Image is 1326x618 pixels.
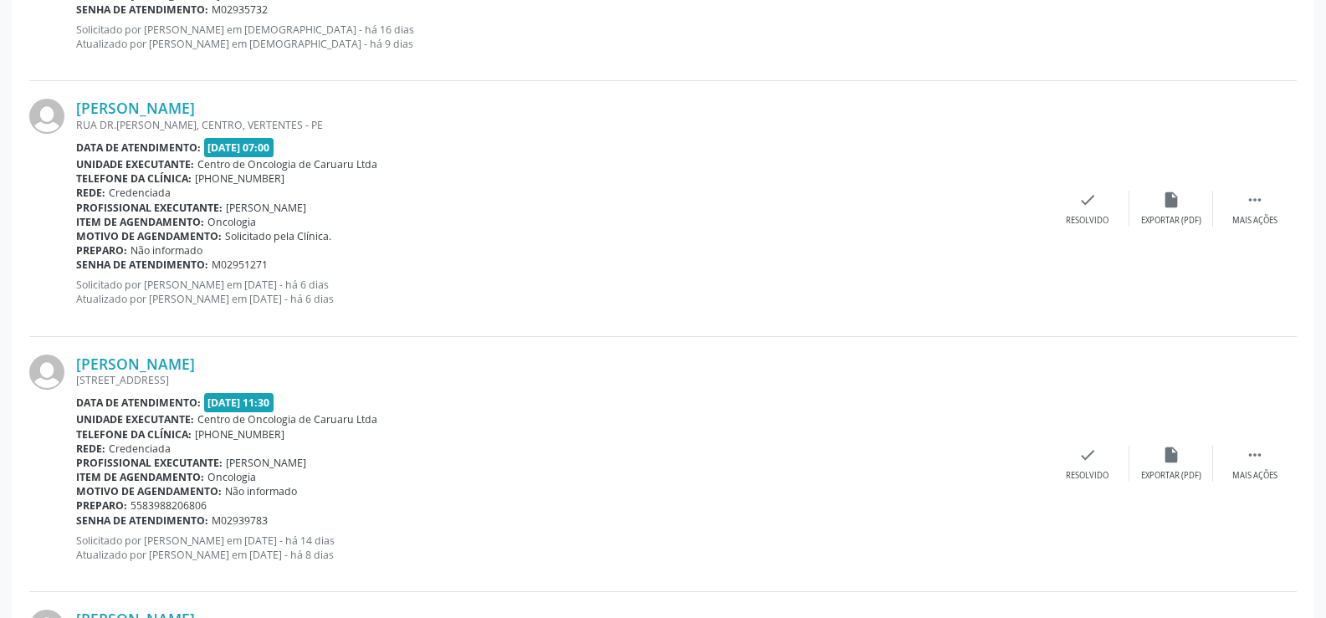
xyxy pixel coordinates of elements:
a: [PERSON_NAME] [76,99,195,117]
div: [STREET_ADDRESS] [76,373,1046,387]
b: Motivo de agendamento: [76,229,222,243]
div: Mais ações [1232,470,1277,482]
span: Credenciada [109,442,171,456]
p: Solicitado por [PERSON_NAME] em [DEMOGRAPHIC_DATA] - há 16 dias Atualizado por [PERSON_NAME] em [... [76,23,1046,51]
span: M02935732 [212,3,268,17]
b: Rede: [76,442,105,456]
img: img [29,355,64,390]
div: Resolvido [1066,215,1108,227]
span: [PERSON_NAME] [226,456,306,470]
span: [PHONE_NUMBER] [195,427,284,442]
b: Profissional executante: [76,456,223,470]
span: M02939783 [212,513,268,528]
i: insert_drive_file [1162,446,1180,464]
i:  [1246,446,1264,464]
b: Unidade executante: [76,412,194,426]
i:  [1246,191,1264,209]
b: Motivo de agendamento: [76,484,222,498]
span: Solicitado pela Clínica. [225,229,331,243]
b: Preparo: [76,243,127,258]
span: Oncologia [207,470,256,484]
span: Centro de Oncologia de Caruaru Ltda [197,157,377,171]
b: Senha de atendimento: [76,3,208,17]
b: Item de agendamento: [76,470,204,484]
b: Telefone da clínica: [76,171,192,186]
div: Exportar (PDF) [1141,215,1201,227]
span: [DATE] 11:30 [204,393,274,412]
div: Exportar (PDF) [1141,470,1201,482]
a: [PERSON_NAME] [76,355,195,373]
div: Resolvido [1066,470,1108,482]
b: Telefone da clínica: [76,427,192,442]
span: Não informado [225,484,297,498]
img: img [29,99,64,134]
span: [DATE] 07:00 [204,138,274,157]
span: [PHONE_NUMBER] [195,171,284,186]
p: Solicitado por [PERSON_NAME] em [DATE] - há 6 dias Atualizado por [PERSON_NAME] em [DATE] - há 6 ... [76,278,1046,306]
span: Credenciada [109,186,171,200]
span: M02951271 [212,258,268,272]
span: Oncologia [207,215,256,229]
span: Não informado [131,243,202,258]
div: Mais ações [1232,215,1277,227]
i: insert_drive_file [1162,191,1180,209]
span: 5583988206806 [131,498,207,513]
i: check [1078,446,1097,464]
p: Solicitado por [PERSON_NAME] em [DATE] - há 14 dias Atualizado por [PERSON_NAME] em [DATE] - há 8... [76,534,1046,562]
b: Preparo: [76,498,127,513]
b: Rede: [76,186,105,200]
b: Data de atendimento: [76,396,201,410]
span: Centro de Oncologia de Caruaru Ltda [197,412,377,426]
b: Unidade executante: [76,157,194,171]
b: Item de agendamento: [76,215,204,229]
div: RUA DR.[PERSON_NAME], CENTRO, VERTENTES - PE [76,118,1046,132]
i: check [1078,191,1097,209]
span: [PERSON_NAME] [226,201,306,215]
b: Senha de atendimento: [76,258,208,272]
b: Senha de atendimento: [76,513,208,528]
b: Profissional executante: [76,201,223,215]
b: Data de atendimento: [76,140,201,155]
